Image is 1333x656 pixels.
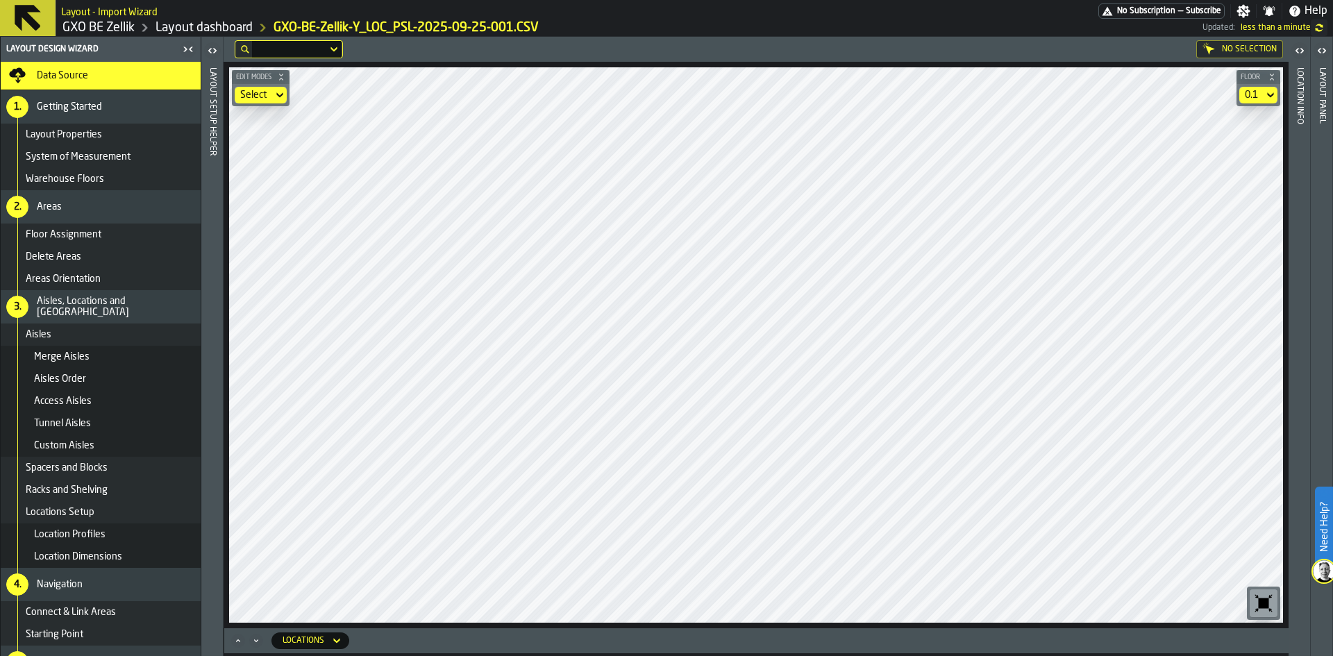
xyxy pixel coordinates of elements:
div: DropdownMenuValue-none [240,90,267,101]
li: menu Navigation [1,568,201,601]
span: System of Measurement [26,151,131,162]
nav: Breadcrumb [61,19,632,36]
span: Subscribe [1186,6,1221,16]
li: menu Custom Aisles [1,435,201,457]
label: button-toggle-Open [1290,40,1309,65]
li: menu Connect & Link Areas [1,601,201,623]
button: button- [1236,70,1280,84]
div: 1. [6,96,28,118]
label: button-toggle-Help [1282,3,1333,19]
span: Racks and Shelving [26,485,108,496]
span: 06/10/2025, 09:31:05 [1241,23,1311,33]
div: No Selection [1196,40,1283,58]
label: Need Help? [1316,488,1332,566]
li: menu Areas Orientation [1,268,201,290]
span: Aisles [26,329,51,340]
span: Updated: [1202,23,1235,33]
div: Menu Subscription [1098,3,1225,19]
header: Layout panel [1311,37,1332,656]
li: menu Spacers and Blocks [1,457,201,479]
div: 2. [6,196,28,218]
li: menu Warehouse Floors [1,168,201,190]
label: button-toggle-Notifications [1257,4,1282,18]
a: link-to-/wh/i/5fa160b1-7992-442a-9057-4226e3d2ae6d [62,20,135,35]
span: Starting Point [26,629,83,640]
span: Edit Modes [233,74,274,81]
span: Access Aisles [34,396,92,407]
header: Layout Design Wizard [1,37,201,62]
span: Areas [37,201,62,212]
span: Areas Orientation [26,274,101,285]
div: DropdownMenuValue-locations [283,636,324,646]
span: Navigation [37,579,83,590]
label: button-toggle-Open [203,40,222,65]
li: menu Layout Properties [1,124,201,146]
span: Locations Setup [26,507,94,518]
label: button-toggle-Settings [1231,4,1256,18]
span: Location Dimensions [34,551,122,562]
button: Maximize [230,634,246,648]
span: Help [1305,3,1327,19]
span: Data Source [37,70,88,81]
a: link-to-/wh/i/5fa160b1-7992-442a-9057-4226e3d2ae6d/import/layout/c2289acf-db0f-40b7-8b31-d8edf789... [274,20,539,35]
span: Spacers and Blocks [26,462,108,473]
li: menu Starting Point [1,623,201,646]
span: Location Profiles [34,529,106,540]
label: button-toggle-undefined [1311,19,1327,36]
div: 3. [6,296,28,318]
a: link-to-/wh/i/5fa160b1-7992-442a-9057-4226e3d2ae6d/pricing/ [1098,3,1225,19]
div: DropdownMenuValue-locations [271,632,349,649]
span: Floor Assignment [26,229,101,240]
li: menu Aisles, Locations and Bays [1,290,201,323]
h2: Sub Title [61,4,158,18]
span: Tunnel Aisles [34,418,91,429]
div: DropdownMenuValue-floor-caa8e4e621 [1239,87,1277,103]
span: Custom Aisles [34,440,94,451]
li: menu Aisles [1,323,201,346]
a: link-to-/wh/i/5fa160b1-7992-442a-9057-4226e3d2ae6d/designer [156,20,253,35]
header: Layout Setup Helper [201,37,223,656]
li: menu Access Aisles [1,390,201,412]
div: hide filter [241,45,249,53]
li: menu Merge Aisles [1,346,201,368]
span: No Subscription [1117,6,1175,16]
li: menu Delete Areas [1,246,201,268]
div: button-toolbar-undefined [1247,587,1280,620]
div: Layout Setup Helper [208,65,217,653]
div: Layout Design Wizard [3,44,178,54]
span: Merge Aisles [34,351,90,362]
li: menu Locations Setup [1,501,201,523]
span: Aisles, Locations and [GEOGRAPHIC_DATA] [37,296,195,318]
div: DropdownMenuValue-floor-caa8e4e621 [1245,90,1258,101]
li: menu Getting Started [1,90,201,124]
div: 4. [6,573,28,596]
div: Location Info [1295,65,1305,653]
div: DropdownMenuValue-none [235,87,287,103]
span: Floor [1238,74,1265,81]
li: menu Racks and Shelving [1,479,201,501]
li: menu Tunnel Aisles [1,412,201,435]
span: Aisles Order [34,373,86,385]
label: button-toggle-Open [1312,40,1332,65]
li: menu Areas [1,190,201,224]
li: menu Location Profiles [1,523,201,546]
button: Minimize [248,634,265,648]
li: menu Data Source [1,62,201,90]
span: — [1178,6,1183,16]
li: menu Floor Assignment [1,224,201,246]
div: Layout panel [1317,65,1327,653]
li: menu Location Dimensions [1,546,201,568]
span: Warehouse Floors [26,174,104,185]
li: menu Aisles Order [1,368,201,390]
span: Connect & Link Areas [26,607,116,618]
li: menu System of Measurement [1,146,201,168]
span: Getting Started [37,101,102,112]
header: Location Info [1289,37,1310,656]
span: Delete Areas [26,251,81,262]
button: button- [232,70,290,84]
label: button-toggle-Close me [178,41,198,58]
svg: Reset zoom and position [1252,592,1275,614]
span: Layout Properties [26,129,102,140]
